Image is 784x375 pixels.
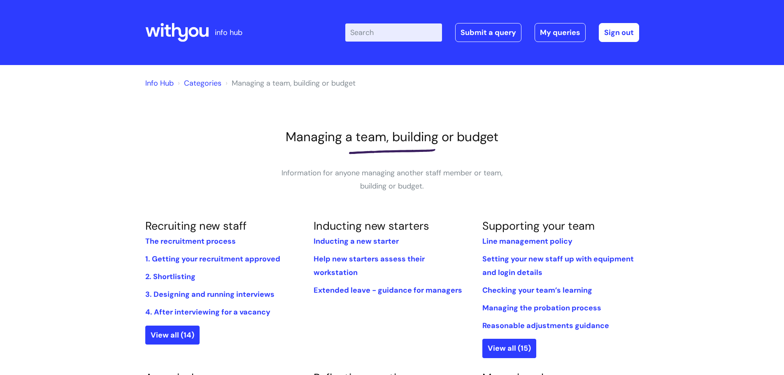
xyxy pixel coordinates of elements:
[145,289,275,299] a: 3. Designing and running interviews
[314,236,399,246] a: Inducting a new starter
[145,272,195,282] a: 2. Shortlisting
[215,26,242,39] p: info hub
[145,219,247,233] a: Recruiting new staff
[145,307,270,317] a: 4. After interviewing for a vacancy
[482,285,592,295] a: Checking your team’s learning
[145,326,200,345] a: View all (14)
[314,254,425,277] a: Help new starters assess their workstation
[145,78,174,88] a: Info Hub
[145,129,639,144] h1: Managing a team, building or budget
[184,78,221,88] a: Categories
[482,303,601,313] a: Managing the probation process
[482,321,609,331] a: Reasonable adjustments guidance
[223,77,356,90] li: Managing a team, building or budget
[314,285,462,295] a: Extended leave - guidance for managers
[535,23,586,42] a: My queries
[314,219,429,233] a: Inducting new starters
[269,166,516,193] p: Information for anyone managing another staff member or team, building or budget.
[345,23,442,42] input: Search
[482,254,634,277] a: Setting your new staff up with equipment and login details
[599,23,639,42] a: Sign out
[455,23,521,42] a: Submit a query
[482,219,595,233] a: Supporting your team
[482,236,572,246] a: Line management policy
[145,236,236,246] a: The recruitment process
[345,23,639,42] div: | -
[482,339,536,358] a: View all (15)
[145,254,280,264] a: 1. Getting your recruitment approved
[176,77,221,90] li: Solution home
